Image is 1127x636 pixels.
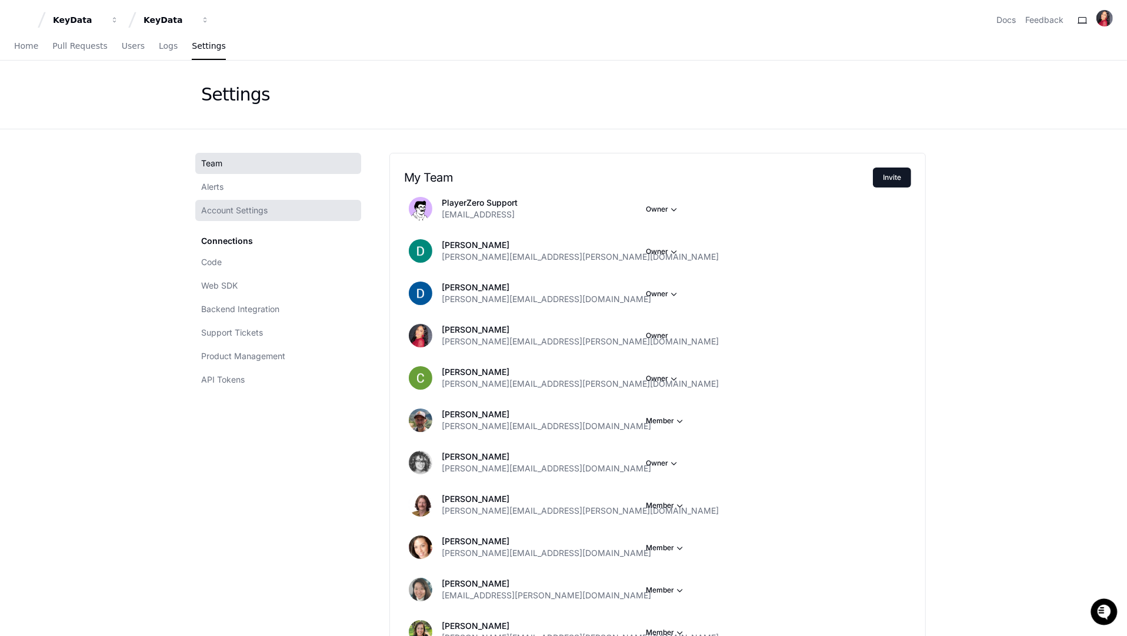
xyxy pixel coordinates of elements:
[442,505,719,517] span: [PERSON_NAME][EMAIL_ADDRESS][PERSON_NAME][DOMAIN_NAME]
[646,203,680,215] button: Owner
[409,409,432,432] img: ACg8ocJ5xzVOTABYD89vhr58QOPnoISmPXouEFuBXVE3P9IbcWCWQ6c=s96-c
[53,14,104,26] div: KeyData
[442,493,719,505] p: [PERSON_NAME]
[442,293,651,305] span: [PERSON_NAME][EMAIL_ADDRESS][DOMAIN_NAME]
[122,33,145,60] a: Users
[409,282,432,305] img: ACg8ocLaE6TVMrQLkR7FFxBd1s_xDHVOELASK8Us2G6t1j1JhNAjvA=s96-c
[442,409,651,420] p: [PERSON_NAME]
[159,33,178,60] a: Logs
[442,324,719,336] p: [PERSON_NAME]
[195,346,361,367] a: Product Management
[409,197,432,220] img: avatar
[104,158,128,167] span: [DATE]
[122,42,145,49] span: Users
[195,275,361,296] a: Web SDK
[52,33,107,60] a: Pull Requests
[195,252,361,273] a: Code
[442,463,651,474] span: [PERSON_NAME][EMAIL_ADDRESS][DOMAIN_NAME]
[409,324,432,347] img: ACg8ocKet0vPXz9lSp14dS7hRSiZmuAbnmVWoHGQcAV4XUDWxXJWrq2G=s96-c
[201,350,285,362] span: Product Management
[201,303,279,315] span: Backend Integration
[646,288,680,300] button: Owner
[646,373,680,384] button: Owner
[996,14,1016,26] a: Docs
[12,12,35,35] img: PlayerZero
[442,336,719,347] span: [PERSON_NAME][EMAIL_ADDRESS][PERSON_NAME][DOMAIN_NAME]
[409,535,432,559] img: ACg8ocJUrLcZf4N_pKPjSchnfIZFEADKUSH3d_7rDd6qafJn1J2cnEo=s96-c
[442,451,651,463] p: [PERSON_NAME]
[201,280,238,292] span: Web SDK
[195,299,361,320] a: Backend Integration
[404,170,873,185] h2: My Team
[195,153,361,174] a: Team
[646,246,680,257] button: Owner
[1089,597,1121,629] iframe: Open customer support
[201,158,222,169] span: Team
[195,200,361,221] a: Account Settings
[201,327,263,339] span: Support Tickets
[14,42,38,49] span: Home
[201,374,245,386] span: API Tokens
[646,542,686,554] button: Member
[442,535,651,547] p: [PERSON_NAME]
[25,88,46,109] img: 7525507653686_35a1cc9e00a5807c6d71_72.png
[14,33,38,60] a: Home
[442,590,651,601] span: [EMAIL_ADDRESS][PERSON_NAME][DOMAIN_NAME]
[442,620,719,632] p: [PERSON_NAME]
[646,584,686,596] button: Member
[144,14,194,26] div: KeyData
[201,181,224,193] span: Alerts
[159,42,178,49] span: Logs
[201,205,268,216] span: Account Settings
[442,239,719,251] p: [PERSON_NAME]
[646,415,686,427] button: Member
[12,47,214,66] div: Welcome
[53,99,166,109] div: We're offline, we'll be back soon
[195,369,361,390] a: API Tokens
[442,420,651,432] span: [PERSON_NAME][EMAIL_ADDRESS][DOMAIN_NAME]
[117,184,142,193] span: Pylon
[409,239,432,263] img: ACg8ocIv1hTECQto30UF_1qSYP2kKFLkzawXvl7gAivi8rl3MPNN=s96-c
[36,158,95,167] span: [PERSON_NAME]
[201,256,222,268] span: Code
[201,84,270,105] div: Settings
[442,282,651,293] p: [PERSON_NAME]
[442,366,719,378] p: [PERSON_NAME]
[52,42,107,49] span: Pull Requests
[646,331,668,340] span: Owner
[646,457,680,469] button: Owner
[195,176,361,198] a: Alerts
[12,146,31,165] img: Animesh Koratana
[646,500,686,511] button: Member
[83,183,142,193] a: Powered byPylon
[192,42,225,49] span: Settings
[442,209,515,220] span: [EMAIL_ADDRESS]
[873,168,911,188] button: Invite
[442,378,719,390] span: [PERSON_NAME][EMAIL_ADDRESS][PERSON_NAME][DOMAIN_NAME]
[1025,14,1063,26] button: Feedback
[442,578,651,590] p: [PERSON_NAME]
[409,366,432,390] img: ACg8ocIMhgArYgx6ZSQUNXU5thzs6UsPf9rb_9nFAWwzqr8JC4dkNA=s96-c
[139,9,214,31] button: KeyData
[195,322,361,343] a: Support Tickets
[409,578,432,601] img: ACg8ocLWJuvmuNwk4iRcW24nZi_fehXUORlBPxH9pusKVtZVetEizkI=s96-c
[192,33,225,60] a: Settings
[24,158,33,168] img: 1736555170064-99ba0984-63c1-480f-8ee9-699278ef63ed
[182,126,214,140] button: See all
[48,9,124,31] button: KeyData
[12,88,33,109] img: 1736555170064-99ba0984-63c1-480f-8ee9-699278ef63ed
[442,197,518,209] p: PlayerZero Support
[98,158,102,167] span: •
[409,451,432,474] img: ACg8ocIOYKLuHxMgxAKVF1-r8kDnkCUDpPhsNqwId8r3xR6y5g74v5A=s96-c
[53,88,193,99] div: Start new chat
[200,91,214,105] button: Start new chat
[409,493,432,517] img: ACg8ocLxjWwHaTxEAox3-XWut-danNeJNGcmSgkd_pWXDZ2crxYdQKg=s96-c
[442,251,719,263] span: [PERSON_NAME][EMAIL_ADDRESS][PERSON_NAME][DOMAIN_NAME]
[1096,10,1113,26] img: ACg8ocKet0vPXz9lSp14dS7hRSiZmuAbnmVWoHGQcAV4XUDWxXJWrq2G=s96-c
[442,547,651,559] span: [PERSON_NAME][EMAIL_ADDRESS][DOMAIN_NAME]
[12,128,75,138] div: Past conversations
